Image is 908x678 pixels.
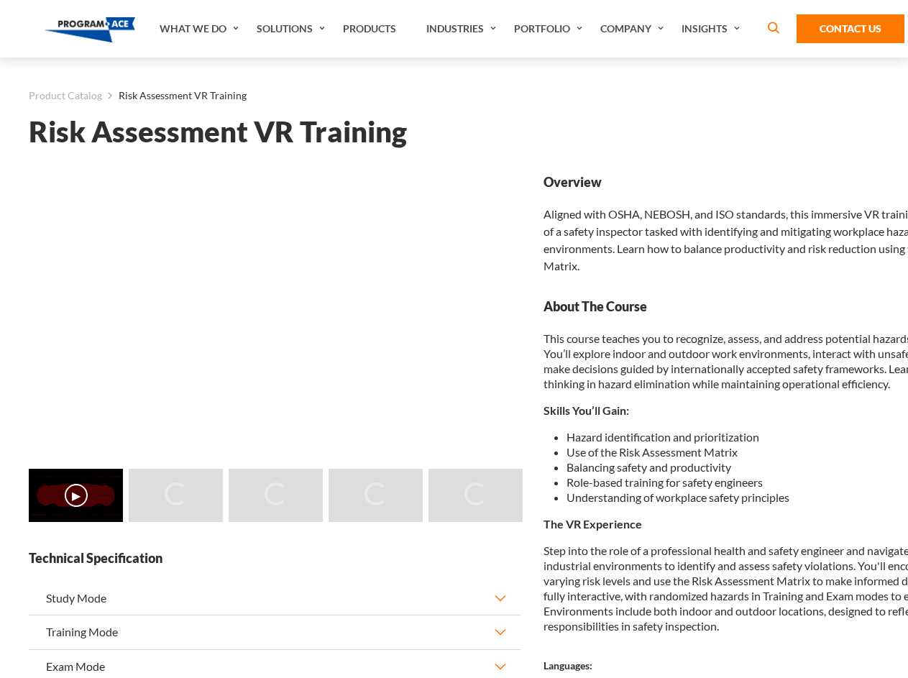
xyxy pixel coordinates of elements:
[102,86,247,105] li: Risk Assessment VR Training
[544,659,592,672] strong: Languages:
[29,582,521,615] button: Study Mode
[797,14,904,43] a: Contact Us
[29,615,521,649] button: Training Mode
[29,549,521,567] strong: Technical Specification
[29,86,102,105] a: Product Catalog
[65,484,88,507] button: ▶
[29,173,521,450] iframe: Risk Assessment VR Training - Video 0
[45,17,136,42] img: Program-Ace
[29,469,123,522] img: Risk Assessment VR Training - Video 0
